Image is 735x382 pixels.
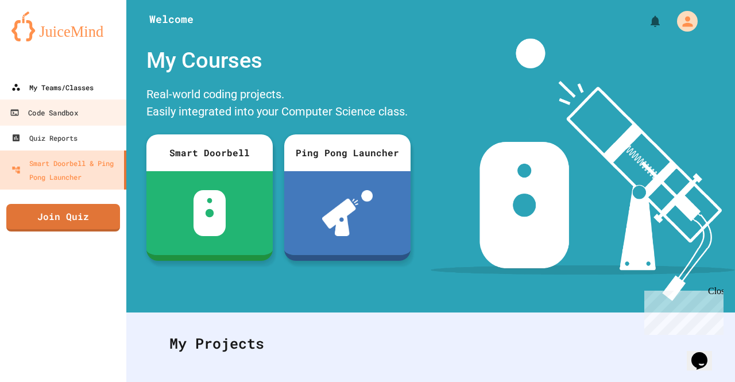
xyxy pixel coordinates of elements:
img: ppl-with-ball.png [322,190,373,236]
div: My Account [665,8,701,34]
iframe: chat widget [687,336,724,371]
img: logo-orange.svg [11,11,115,41]
div: Quiz Reports [11,131,78,145]
div: Smart Doorbell & Ping Pong Launcher [11,156,119,184]
div: My Notifications [627,11,665,31]
a: Join Quiz [6,204,120,231]
div: Ping Pong Launcher [284,134,411,171]
div: My Courses [141,38,416,83]
div: My Teams/Classes [11,80,94,94]
img: sdb-white.svg [194,190,226,236]
img: banner-image-my-projects.png [431,38,735,301]
iframe: chat widget [640,286,724,335]
div: My Projects [158,321,703,366]
div: Real-world coding projects. Easily integrated into your Computer Science class. [141,83,416,126]
div: Smart Doorbell [146,134,273,171]
div: Chat with us now!Close [5,5,79,73]
div: Code Sandbox [10,106,78,120]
